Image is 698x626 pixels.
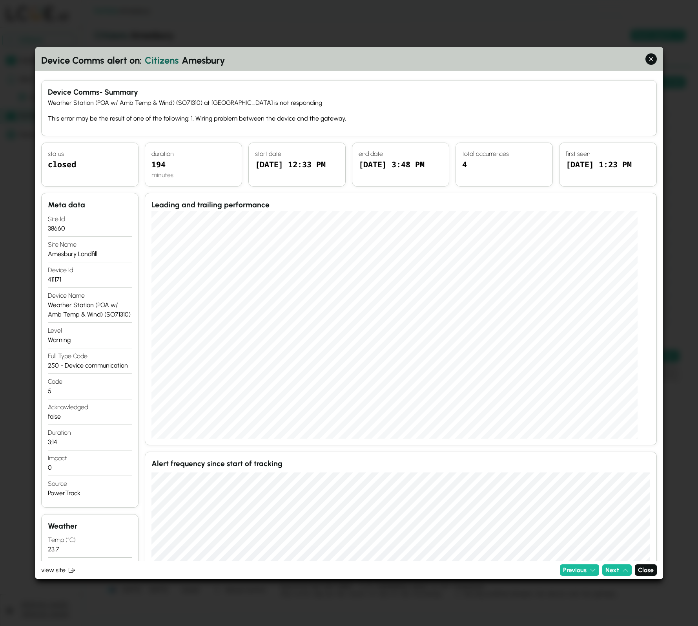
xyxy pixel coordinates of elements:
div: [DATE] 1:23 PM [566,158,650,179]
div: 5 [48,386,132,395]
div: 0 [48,463,132,472]
span: device comms [41,53,104,68]
h4: first seen [566,149,650,158]
div: [DATE] 12:33 PM [255,158,339,179]
h4: Source [48,479,132,488]
h4: device id [48,265,132,275]
h4: duration [151,149,235,158]
h4: status [48,149,132,158]
p: Weather Station (POA w/ Amb Temp & Wind) (SO71310) at [GEOGRAPHIC_DATA] is not responding [48,98,650,107]
div: minutes [151,170,235,179]
div: PowerTrack [48,488,132,498]
div: false [48,412,132,421]
h4: total occurrences [463,149,547,158]
div: 411171 [48,275,132,284]
h4: duration [48,428,132,437]
div: Weather Station (POA w/ Amb Temp & Wind) (SO71310) [48,300,132,319]
h3: Weather [48,520,132,532]
a: view site [41,566,557,575]
h4: impact [48,453,132,463]
div: 23.7 [48,545,132,554]
div: Amesbury Landfill [48,249,132,258]
div: 250 - Device communication [48,361,132,370]
h3: - Summary [48,87,650,98]
div: 3:14 [48,437,132,447]
div: 4 [463,158,547,179]
div: 194 [151,158,235,170]
div: closed [48,158,132,179]
span: Citizens [145,53,179,68]
h2: alert on: Amesbury [41,53,657,68]
button: Previous [560,565,599,576]
p: This error may be the result of one of the following: 1. Wiring problem between the device and th... [48,113,650,123]
h3: Leading and trailing performance [151,199,650,210]
h4: Temp (°C) [48,535,132,545]
h4: end date [359,149,443,158]
div: [DATE] 3:48 PM [359,158,443,179]
h4: acknowledged [48,402,132,412]
h4: full type code [48,351,132,361]
h4: start date [255,149,339,158]
div: 38660 [48,223,132,233]
button: Next [602,565,632,576]
h3: Meta data [48,199,132,210]
button: Close [635,565,657,576]
h4: code [48,377,132,386]
h4: site id [48,214,132,223]
span: device comms [48,88,99,97]
h4: site name [48,240,132,249]
h4: level [48,326,132,335]
div: Warning [48,335,132,344]
h4: device name [48,291,132,300]
h3: Alert frequency since start of tracking [151,458,650,469]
